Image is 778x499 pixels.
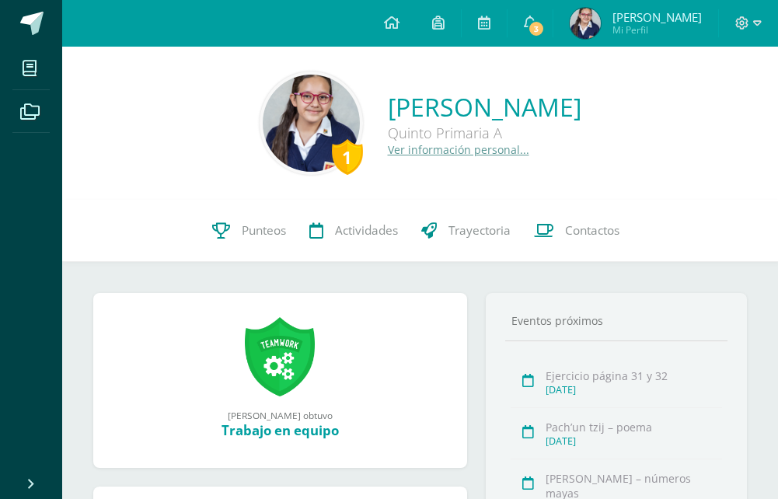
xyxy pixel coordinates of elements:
img: 477387e113642ff4a559e8b237d3c929.png [263,75,360,172]
img: 4c1dce01c107003f7c09e444dcab774e.png [570,8,601,39]
div: [DATE] [546,383,722,396]
a: Ver información personal... [388,142,529,157]
div: 1 [332,139,363,175]
span: Actividades [335,222,398,239]
a: Trayectoria [410,200,522,262]
span: Mi Perfil [612,23,702,37]
span: 3 [528,20,545,37]
span: Punteos [242,222,286,239]
span: [PERSON_NAME] [612,9,702,25]
div: Quinto Primaria A [388,124,581,142]
span: Contactos [565,222,619,239]
a: Actividades [298,200,410,262]
div: Eventos próximos [505,313,727,328]
a: Contactos [522,200,631,262]
a: Punteos [201,200,298,262]
div: [DATE] [546,434,722,448]
div: Trabajo en equipo [109,421,452,439]
a: [PERSON_NAME] [388,90,581,124]
div: Ejercicio página 31 y 32 [546,368,722,383]
div: [PERSON_NAME] obtuvo [109,409,452,421]
div: Pach’un tzij – poema [546,420,722,434]
span: Trayectoria [448,222,511,239]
